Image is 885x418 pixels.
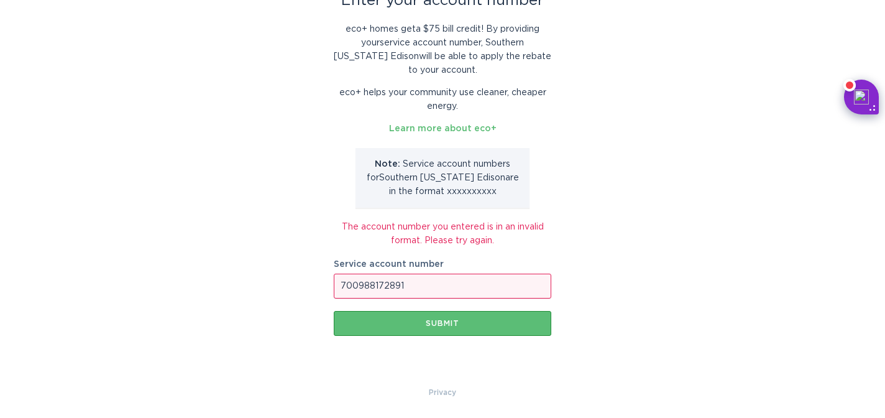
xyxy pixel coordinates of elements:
[334,86,551,113] p: eco+ helps your community use cleaner, cheaper energy.
[340,320,545,327] div: Submit
[365,157,520,198] p: Service account number s for Southern [US_STATE] Edison are in the format xxxxxxxxxx
[334,22,551,77] p: eco+ homes get a $75 bill credit ! By providing your service account number , Southern [US_STATE]...
[429,386,456,399] a: Privacy Policy & Terms of Use
[389,124,497,133] a: Learn more about eco+
[375,160,400,169] strong: Note:
[334,260,551,269] label: Service account number
[334,220,551,248] div: The account number you entered is in an invalid format. Please try again.
[334,311,551,336] button: Submit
